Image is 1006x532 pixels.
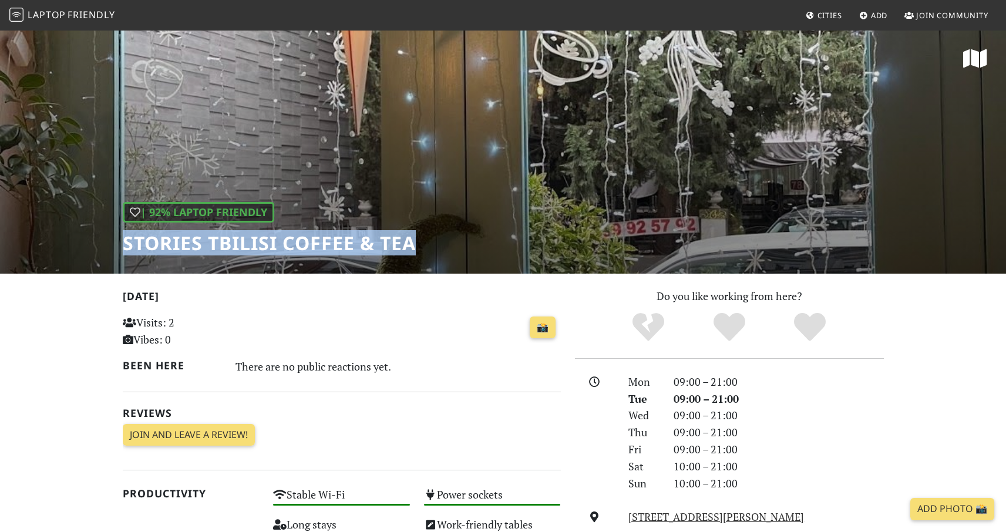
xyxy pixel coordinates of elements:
[123,407,561,419] h2: Reviews
[801,5,847,26] a: Cities
[575,288,884,305] p: Do you like working from here?
[871,10,888,21] span: Add
[123,290,561,307] h2: [DATE]
[417,485,568,515] div: Power sockets
[621,458,666,475] div: Sat
[621,390,666,408] div: Tue
[621,407,666,424] div: Wed
[854,5,893,26] a: Add
[621,373,666,390] div: Mon
[769,311,850,344] div: Definitely!
[900,5,993,26] a: Join Community
[123,359,222,372] h2: Been here
[916,10,988,21] span: Join Community
[667,390,891,408] div: 09:00 – 21:00
[123,232,416,254] h1: Stories Tbilisi Coffee & Tea
[123,202,274,223] div: | 92% Laptop Friendly
[123,424,255,446] a: Join and leave a review!
[667,475,891,492] div: 10:00 – 21:00
[123,487,260,500] h2: Productivity
[667,373,891,390] div: 09:00 – 21:00
[621,475,666,492] div: Sun
[667,441,891,458] div: 09:00 – 21:00
[608,311,689,344] div: No
[235,357,561,376] div: There are no public reactions yet.
[28,8,66,21] span: Laptop
[621,441,666,458] div: Fri
[667,424,891,441] div: 09:00 – 21:00
[689,311,770,344] div: Yes
[621,424,666,441] div: Thu
[68,8,115,21] span: Friendly
[817,10,842,21] span: Cities
[123,314,260,348] p: Visits: 2 Vibes: 0
[667,458,891,475] div: 10:00 – 21:00
[667,407,891,424] div: 09:00 – 21:00
[9,8,23,22] img: LaptopFriendly
[9,5,115,26] a: LaptopFriendly LaptopFriendly
[910,498,994,520] a: Add Photo 📸
[266,485,417,515] div: Stable Wi-Fi
[530,316,556,339] a: 📸
[628,510,804,524] a: [STREET_ADDRESS][PERSON_NAME]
